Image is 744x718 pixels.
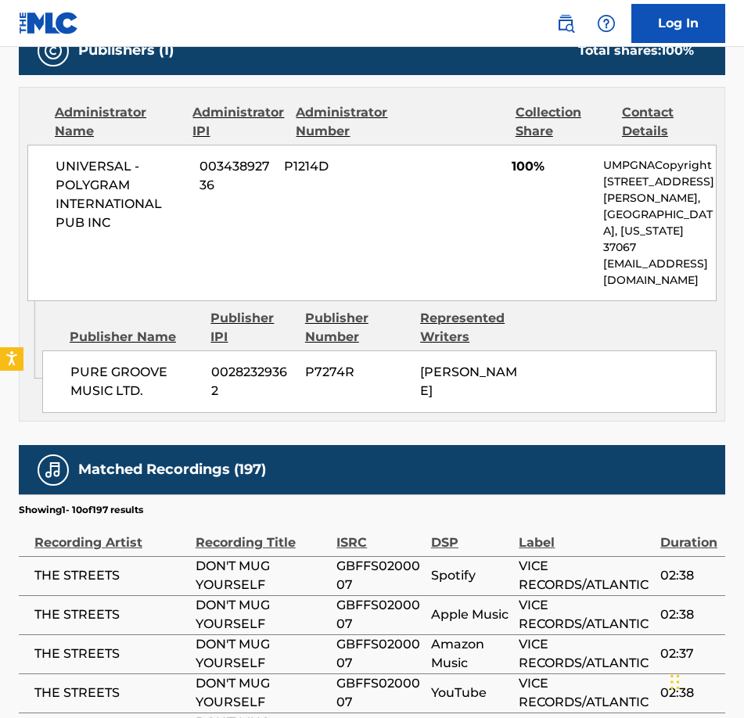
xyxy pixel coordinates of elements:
div: DSP [431,517,512,552]
div: Administrator Name [55,103,181,141]
div: Drag [670,659,680,705]
p: UMPGNACopyright [603,157,716,174]
span: [PERSON_NAME] [420,364,517,398]
span: UNIVERSAL - POLYGRAM INTERNATIONAL PUB INC [56,157,188,232]
a: Public Search [550,8,581,39]
span: PURE GROOVE MUSIC LTD. [70,363,199,400]
span: P7274R [305,363,408,382]
span: THE STREETS [34,684,188,702]
span: 100% [512,157,591,176]
div: Collection Share [516,103,610,141]
div: Help [591,8,622,39]
span: Spotify [431,566,512,585]
div: Publisher IPI [210,309,293,346]
span: 00343892736 [199,157,272,195]
div: Administrator Number [296,103,390,141]
h5: Matched Recordings (197) [78,461,266,479]
span: 02:38 [660,605,717,624]
p: [STREET_ADDRESS][PERSON_NAME], [603,174,716,206]
div: Publisher Name [70,328,199,346]
div: Label [519,517,652,552]
span: DON'T MUG YOURSELF [196,596,329,634]
span: GBFFS0200007 [336,557,423,594]
span: 02:38 [660,566,717,585]
span: VICE RECORDS/ATLANTIC [519,596,652,634]
span: DON'T MUG YOURSELF [196,557,329,594]
div: Recording Artist [34,517,188,552]
span: YouTube [431,684,512,702]
div: Contact Details [622,103,717,141]
span: VICE RECORDS/ATLANTIC [519,557,652,594]
div: Duration [660,517,717,552]
img: help [597,14,616,33]
span: THE STREETS [34,644,188,663]
span: VICE RECORDS/ATLANTIC [519,674,652,712]
span: VICE RECORDS/ATLANTIC [519,635,652,673]
iframe: Chat Widget [666,643,744,718]
span: GBFFS0200007 [336,674,423,712]
div: Represented Writers [420,309,523,346]
p: [EMAIL_ADDRESS][DOMAIN_NAME] [603,256,716,289]
span: DON'T MUG YOURSELF [196,674,329,712]
p: Showing 1 - 10 of 197 results [19,503,143,517]
span: DON'T MUG YOURSELF [196,635,329,673]
img: search [556,14,575,33]
span: GBFFS0200007 [336,635,423,673]
span: 100 % [661,43,694,58]
span: P1214D [284,157,383,176]
a: Log In [631,4,725,43]
span: 02:37 [660,644,717,663]
div: Administrator IPI [192,103,284,141]
div: Recording Title [196,517,329,552]
span: THE STREETS [34,605,188,624]
img: Publishers [44,41,63,60]
h5: Publishers (1) [78,41,174,59]
img: Matched Recordings [44,461,63,479]
span: Amazon Music [431,635,512,673]
div: ISRC [336,517,423,552]
span: THE STREETS [34,566,188,585]
span: 00282329362 [211,363,293,400]
img: MLC Logo [19,12,79,34]
span: 02:38 [660,684,717,702]
span: GBFFS0200007 [336,596,423,634]
p: [GEOGRAPHIC_DATA], [US_STATE] 37067 [603,206,716,256]
span: Apple Music [431,605,512,624]
div: Total shares: [578,41,694,60]
div: Publisher Number [305,309,408,346]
